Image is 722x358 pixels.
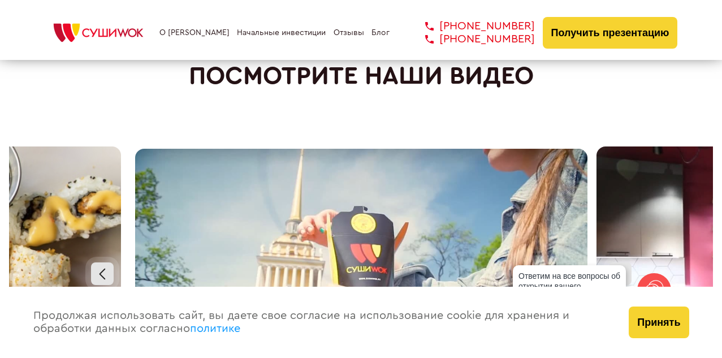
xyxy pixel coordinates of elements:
div: Продолжая использовать сайт, вы даете свое согласие на использование cookie для хранения и обрабо... [22,287,618,358]
button: Принять [629,307,689,338]
a: Отзывы [334,28,364,37]
a: [PHONE_NUMBER] [408,33,535,46]
a: [PHONE_NUMBER] [408,20,535,33]
h2: Посмотрите наши видео [9,62,713,90]
a: политике [190,323,240,334]
a: Начальные инвестиции [237,28,326,37]
img: СУШИWOK [45,20,152,45]
a: Блог [371,28,390,37]
a: О [PERSON_NAME] [159,28,230,37]
div: Ответим на все вопросы об открытии вашего [PERSON_NAME]! [513,265,626,307]
button: Получить презентацию [543,17,678,49]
